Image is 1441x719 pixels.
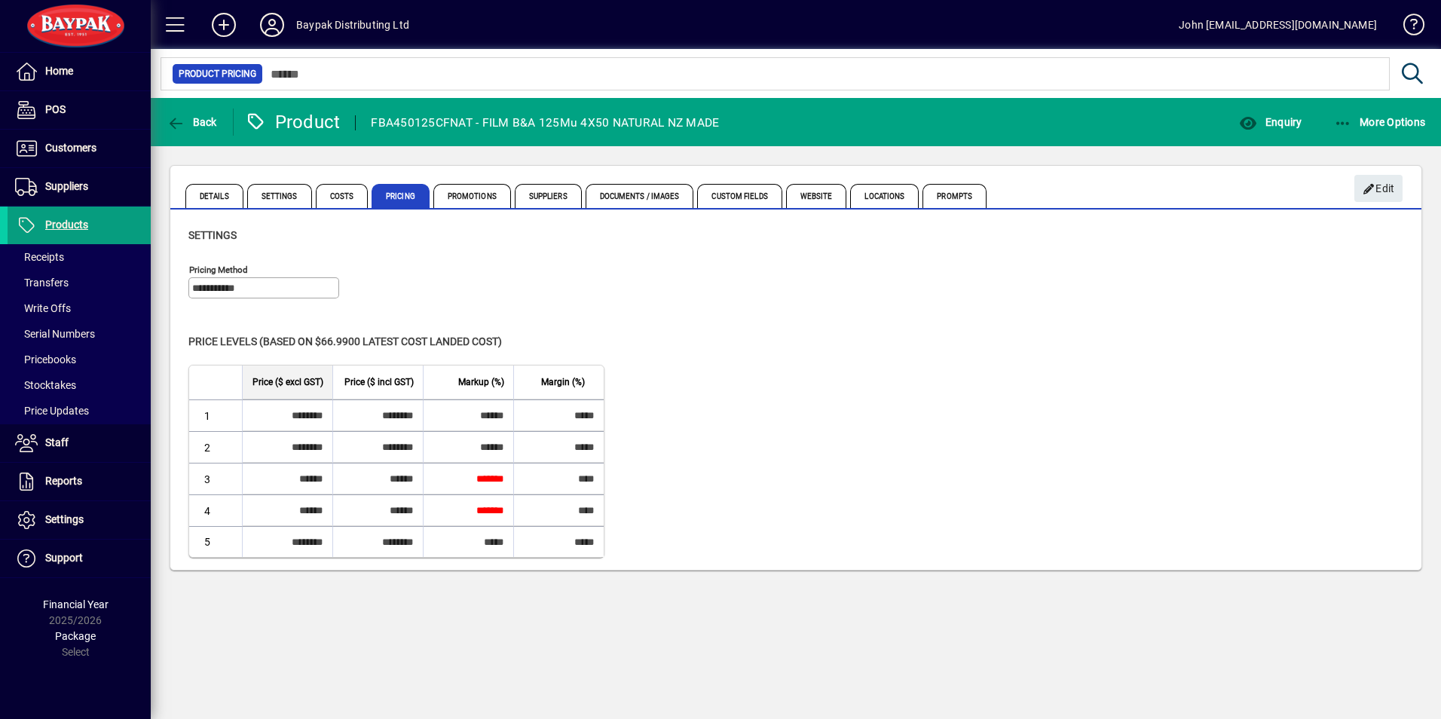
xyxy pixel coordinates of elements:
div: John [EMAIL_ADDRESS][DOMAIN_NAME] [1179,13,1377,37]
a: Receipts [8,244,151,270]
span: Package [55,630,96,642]
a: Price Updates [8,398,151,424]
span: Details [185,184,243,208]
span: Write Offs [15,302,71,314]
a: Customers [8,130,151,167]
span: Transfers [15,277,69,289]
a: Settings [8,501,151,539]
a: Staff [8,424,151,462]
span: Suppliers [515,184,582,208]
button: Back [163,109,221,136]
a: Transfers [8,270,151,295]
span: Costs [316,184,369,208]
td: 1 [189,399,242,431]
td: 4 [189,494,242,526]
span: Documents / Images [586,184,694,208]
a: Reports [8,463,151,500]
span: Custom Fields [697,184,782,208]
span: Price ($ incl GST) [344,374,414,390]
a: Serial Numbers [8,321,151,347]
span: Locations [850,184,919,208]
a: Stocktakes [8,372,151,398]
td: 3 [189,463,242,494]
button: Profile [248,11,296,38]
a: Pricebooks [8,347,151,372]
span: Price ($ excl GST) [252,374,323,390]
td: 2 [189,431,242,463]
span: Financial Year [43,598,109,610]
a: Knowledge Base [1392,3,1422,52]
span: Product Pricing [179,66,256,81]
span: Enquiry [1239,116,1302,128]
button: Edit [1354,175,1403,202]
span: Home [45,65,73,77]
span: Serial Numbers [15,328,95,340]
span: POS [45,103,66,115]
span: Reports [45,475,82,487]
span: Prompts [922,184,987,208]
button: Add [200,11,248,38]
span: Promotions [433,184,511,208]
span: Staff [45,436,69,448]
button: Enquiry [1235,109,1305,136]
span: More Options [1334,116,1426,128]
span: Customers [45,142,96,154]
td: 5 [189,526,242,557]
span: Margin (%) [541,374,585,390]
span: Website [786,184,847,208]
button: More Options [1330,109,1430,136]
span: Products [45,219,88,231]
span: Markup (%) [458,374,504,390]
mat-label: Pricing method [189,265,248,275]
span: Price Updates [15,405,89,417]
span: Suppliers [45,180,88,192]
div: FBA450125CFNAT - FILM B&A 125Mu 4X50 NATURAL NZ MADE [371,111,719,135]
span: Pricebooks [15,353,76,366]
app-page-header-button: Back [151,109,234,136]
span: Settings [45,513,84,525]
a: Support [8,540,151,577]
span: Support [45,552,83,564]
a: Home [8,53,151,90]
span: Pricing [372,184,430,208]
span: Stocktakes [15,379,76,391]
a: Suppliers [8,168,151,206]
span: Edit [1363,176,1395,201]
span: Settings [247,184,312,208]
span: Back [167,116,217,128]
span: Price levels (based on $66.9900 Latest cost landed cost) [188,335,502,347]
div: Baypak Distributing Ltd [296,13,409,37]
span: Settings [188,229,237,241]
a: POS [8,91,151,129]
a: Write Offs [8,295,151,321]
div: Product [245,110,341,134]
span: Receipts [15,251,64,263]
